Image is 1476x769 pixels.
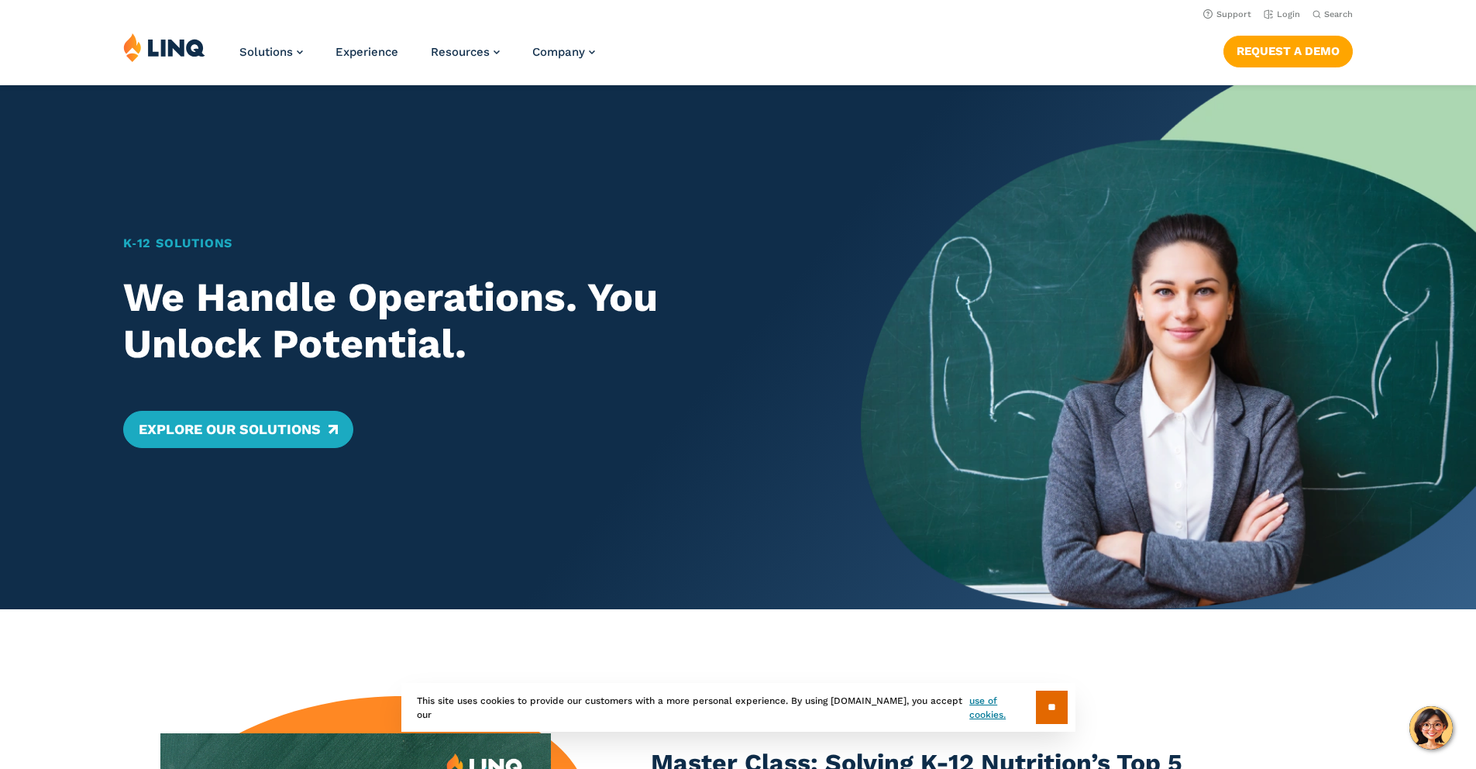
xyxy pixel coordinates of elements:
[1409,706,1453,750] button: Hello, have a question? Let’s chat.
[239,33,595,84] nav: Primary Navigation
[1324,9,1353,19] span: Search
[239,45,303,59] a: Solutions
[123,274,801,367] h2: We Handle Operations. You Unlock Potential.
[401,683,1075,732] div: This site uses cookies to provide our customers with a more personal experience. By using [DOMAIN...
[1313,9,1353,20] button: Open Search Bar
[532,45,585,59] span: Company
[1223,36,1353,67] a: Request a Demo
[1264,9,1300,19] a: Login
[969,694,1035,722] a: use of cookies.
[239,45,293,59] span: Solutions
[532,45,595,59] a: Company
[1223,33,1353,67] nav: Button Navigation
[123,33,205,62] img: LINQ | K‑12 Software
[431,45,500,59] a: Resources
[1203,9,1251,19] a: Support
[123,234,801,253] h1: K‑12 Solutions
[861,85,1476,609] img: Home Banner
[431,45,490,59] span: Resources
[335,45,398,59] a: Experience
[123,411,353,448] a: Explore Our Solutions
